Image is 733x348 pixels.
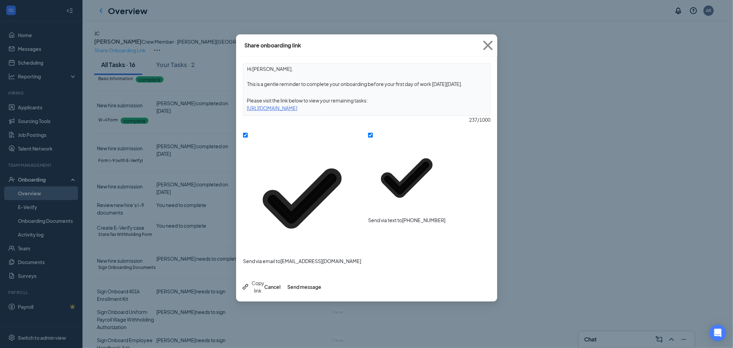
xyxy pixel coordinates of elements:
[243,64,490,89] textarea: Hi [PERSON_NAME], This is a gentle reminder to complete your onboarding before your first day of ...
[243,139,361,258] svg: Checkmark
[368,139,445,217] svg: Checkmark
[243,258,361,264] span: Send via email to [EMAIL_ADDRESS][DOMAIN_NAME]
[710,325,726,341] div: Open Intercom Messenger
[242,283,250,291] svg: Link
[368,133,373,138] input: Send via text to[PHONE_NUMBER]
[242,279,264,294] button: Link Copy link
[242,279,264,294] div: Copy link
[244,42,301,49] div: Share onboarding link
[243,97,490,104] div: Please visit the link below to view your remaining tasks:
[479,36,497,55] svg: Cross
[243,116,490,123] div: 237 / 1000
[287,283,321,291] button: Send message
[479,34,497,56] button: Close
[243,133,248,138] input: Send via email to[EMAIL_ADDRESS][DOMAIN_NAME]
[264,283,280,291] button: Cancel
[243,104,490,112] div: [URL][DOMAIN_NAME]
[368,217,445,223] span: Send via text to [PHONE_NUMBER]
